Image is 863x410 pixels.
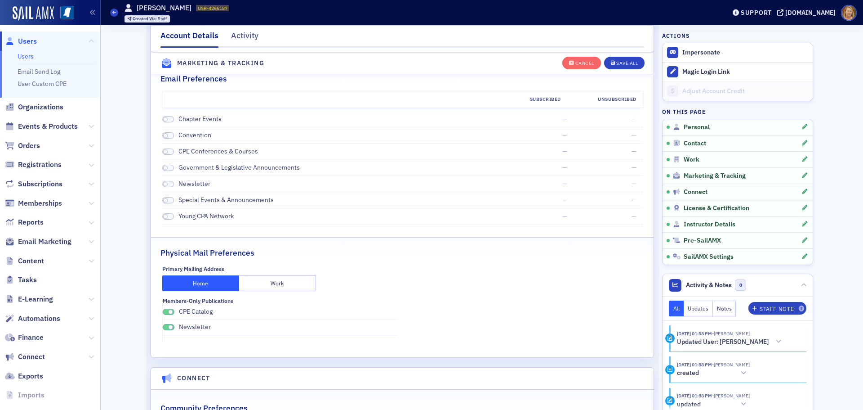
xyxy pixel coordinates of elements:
button: Magic Login Link [663,62,813,81]
span: off [162,116,174,123]
a: Exports [5,371,43,381]
span: — [562,147,567,156]
span: Automations [18,314,60,324]
h2: Email Preferences [160,73,227,85]
button: All [669,301,684,316]
a: Content [5,256,44,266]
div: Creation [665,365,675,374]
span: — [632,212,636,221]
div: Subscribed [492,96,567,103]
span: — [562,114,567,124]
a: Subscriptions [5,179,62,189]
div: Account Details [160,30,218,48]
div: Activity [231,30,258,46]
div: Activity [665,333,675,343]
button: updated [677,400,750,409]
span: Exports [18,371,43,381]
span: Finance [18,333,44,342]
span: — [632,195,636,205]
img: SailAMX [13,6,54,21]
span: on [163,324,174,331]
h4: On this page [662,108,813,116]
span: Activity & Notes [686,280,732,290]
span: Email Marketing [18,237,71,247]
div: Special Events & Announcements [178,196,274,204]
button: Updates [684,301,713,316]
time: 9/16/2025 01:58 PM [677,330,712,337]
a: Reports [5,217,44,227]
span: E-Learning [18,294,53,304]
button: created [677,369,750,378]
div: Primary Mailing Address [162,266,224,272]
button: Impersonate [682,49,720,57]
a: Orders [5,141,40,151]
h4: Actions [662,32,690,40]
span: — [632,147,636,156]
a: Tasks [5,275,37,285]
a: User Custom CPE [18,80,67,88]
span: Registrations [18,160,62,170]
span: — [562,131,567,140]
a: Finance [5,333,44,342]
h5: updated [677,401,701,409]
a: Users [18,52,34,60]
span: off [162,181,174,188]
div: [DOMAIN_NAME] [785,9,836,17]
span: Subscriptions [18,179,62,189]
div: Cancel [575,61,594,66]
div: CPE Conferences & Courses [178,147,258,156]
button: Work [239,275,316,291]
span: — [632,114,636,124]
a: Memberships [5,198,62,208]
span: Ellen Vaughn [712,361,750,368]
div: Adjust Account Credit [682,87,808,95]
div: CPE Catalog [179,307,213,316]
a: Users [5,36,37,46]
span: Personal [684,123,710,131]
span: Events & Products [18,122,78,131]
span: Instructor Details [684,221,735,229]
button: Notes [713,301,736,316]
time: 9/16/2025 01:58 PM [677,392,712,399]
span: 0 [735,279,746,291]
span: Connect [684,188,707,196]
span: — [562,163,567,172]
a: Adjust Account Credit [663,81,813,101]
div: Update [665,396,675,405]
span: — [632,179,636,189]
span: Created Via : [133,16,158,22]
div: Newsletter [179,323,211,331]
button: Save All [604,56,645,69]
span: Imports [18,390,44,400]
span: Users [18,36,37,46]
a: Email Marketing [5,237,71,247]
span: Tasks [18,275,37,285]
h4: Connect [177,374,210,383]
button: Updated User: [PERSON_NAME] [677,337,785,347]
h1: [PERSON_NAME] [137,3,191,13]
button: Home [162,275,239,291]
a: Email Send Log [18,68,60,76]
a: Automations [5,314,60,324]
span: — [562,195,567,205]
div: Newsletter [178,180,210,188]
div: Unsubscribed [567,96,643,103]
div: Created Via: Staff [125,15,170,23]
span: USR-4266187 [198,5,227,11]
span: — [632,163,636,172]
a: Connect [5,352,45,362]
h4: Marketing & Tracking [177,58,264,68]
span: Reports [18,217,44,227]
time: 9/16/2025 01:58 PM [677,361,712,368]
span: Profile [841,5,857,21]
a: E-Learning [5,294,53,304]
span: Contact [684,140,706,148]
span: off [162,197,174,204]
span: — [562,212,567,221]
span: Memberships [18,198,62,208]
div: Young CPA Network [178,212,234,221]
h2: Physical Mail Preferences [160,247,254,259]
a: Imports [5,390,44,400]
span: Work [684,156,699,164]
div: Staff [133,17,167,22]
